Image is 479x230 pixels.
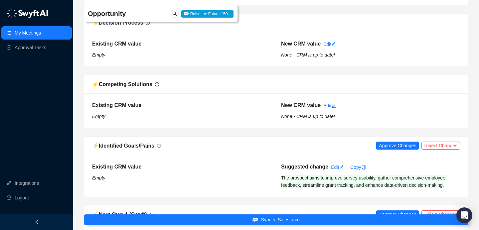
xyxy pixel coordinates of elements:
[157,144,161,148] span: info-circle
[84,214,468,225] button: Sync to Salesforce
[15,41,46,54] a: Approval Tasks
[331,42,336,47] span: edit
[92,163,271,171] h5: Existing CRM value
[281,52,335,57] i: None - CRM is up to date!
[281,175,447,188] span: The prospect aims to improve survey usability, gather comprehensive employee feedback, streamline...
[346,164,348,171] div: |
[376,210,419,218] button: Approve Changes
[15,176,39,190] a: Integrations
[181,11,234,16] a: Raise the Future-150...
[331,165,344,170] a: Edit
[323,103,336,108] a: Edit
[281,101,321,109] h5: New CRM value
[379,211,416,218] span: Approve Changes
[92,52,105,57] i: Empty
[92,212,147,217] span: ⚡️ Next Step 1 (Swyft)
[361,165,366,170] span: copy
[15,191,29,204] span: Logout
[323,42,336,47] a: Edit
[172,11,177,16] span: search
[34,220,39,224] span: left
[150,213,154,217] span: info-circle
[376,142,419,150] button: Approve Changes
[281,114,335,119] i: None - CRM is up to date!
[339,165,344,170] span: edit
[92,175,105,180] i: Empty
[421,210,460,218] button: Reject Changes
[421,142,460,150] button: Reject Changes
[146,21,150,25] span: info-circle
[92,114,105,119] i: Empty
[92,20,143,26] span: ⚡️ Decision Process
[155,82,159,86] span: info-circle
[181,10,234,18] span: Raise the Future-150...
[331,103,336,108] span: edit
[7,195,11,200] span: logout
[379,142,416,149] span: Approve Changes
[92,101,271,109] h5: Existing CRM value
[92,81,152,87] span: ⚡️ Competing Solutions
[424,142,457,149] span: Reject Changes
[92,143,154,149] span: ⚡️ Identified Goals/Pains
[424,211,457,218] span: Reject Changes
[15,26,41,40] a: My Meetings
[261,216,300,223] span: Sync to Salesforce
[7,8,48,18] img: logo-05li4sbe.png
[281,163,328,171] h5: Suggested change
[350,165,366,170] a: Copy
[281,40,321,48] h5: New CRM value
[88,9,171,18] h4: Opportunity
[456,207,472,223] div: Open Intercom Messenger
[92,40,271,48] h5: Existing CRM value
